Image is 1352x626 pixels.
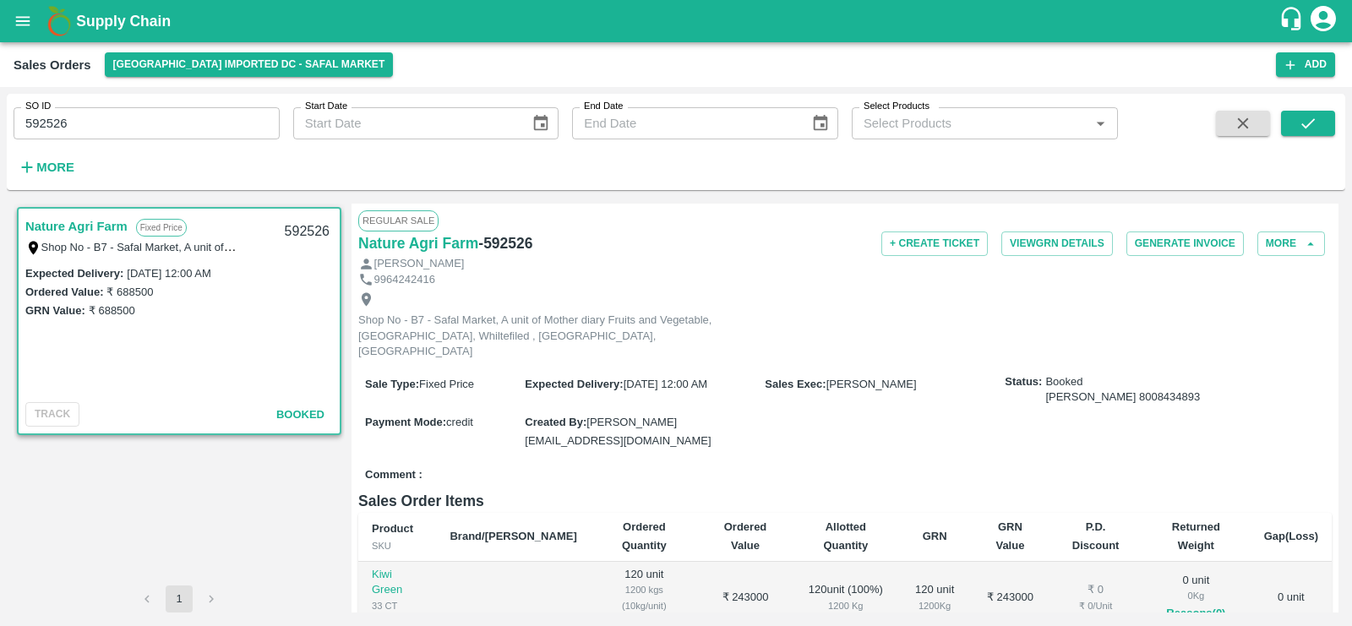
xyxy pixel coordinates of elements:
label: SO ID [25,100,51,113]
div: 1200 Kg [913,598,957,613]
span: Booked [276,408,324,421]
b: Brand/[PERSON_NAME] [450,530,576,542]
input: Start Date [293,107,518,139]
p: 9964242416 [374,272,435,288]
b: GRN Value [995,520,1024,552]
b: P.D. Discount [1072,520,1120,552]
img: logo [42,4,76,38]
label: Expected Delivery : [25,267,123,280]
p: Shop No - B7 - Safal Market, A unit of Mother diary Fruits and Vegetable, [GEOGRAPHIC_DATA], Whil... [358,313,739,360]
b: Ordered Value [724,520,767,552]
div: [PERSON_NAME] 8008434893 [1045,389,1200,406]
input: Select Products [857,112,1085,134]
p: Kiwi Green [372,567,422,598]
button: More [1257,231,1325,256]
b: Supply Chain [76,13,171,30]
div: 1200 Kg [806,598,886,613]
strong: More [36,161,74,174]
div: SKU [372,538,422,553]
div: ₹ 0 [1063,582,1128,598]
label: Created By : [525,416,586,428]
button: Generate Invoice [1126,231,1244,256]
label: Sales Exec : [765,378,826,390]
label: Status: [1005,374,1042,390]
div: Sales Orders [14,54,91,76]
b: GRN [923,530,947,542]
span: Booked [1045,374,1200,406]
input: Enter SO ID [14,107,280,139]
button: Choose date [525,107,557,139]
div: account of current user [1308,3,1338,39]
a: Nature Agri Farm [25,215,128,237]
div: 33 CT [372,598,422,613]
input: End Date [572,107,797,139]
p: [PERSON_NAME] [374,256,465,272]
label: Expected Delivery : [525,378,623,390]
button: Reasons(0) [1155,604,1237,623]
button: Select DC [105,52,394,77]
b: Allotted Quantity [823,520,868,552]
label: Ordered Value: [25,286,103,298]
label: Comment : [365,467,422,483]
h6: - 592526 [478,231,532,255]
div: 120 unit [913,582,957,613]
label: [DATE] 12:00 AM [127,267,210,280]
label: GRN Value: [25,304,85,317]
a: Nature Agri Farm [358,231,478,255]
span: credit [446,416,473,428]
b: Product [372,522,413,535]
span: Fixed Price [419,378,474,390]
button: open drawer [3,2,42,41]
button: Choose date [804,107,837,139]
a: Supply Chain [76,9,1278,33]
p: Fixed Price [136,219,187,237]
div: customer-support [1278,6,1308,36]
b: Gap(Loss) [1264,530,1318,542]
div: 120 unit ( 100 %) [806,582,886,613]
div: 0 Kg [1155,588,1237,603]
label: End Date [584,100,623,113]
span: [PERSON_NAME][EMAIL_ADDRESS][DOMAIN_NAME] [525,416,711,447]
button: page 1 [166,585,193,612]
label: ₹ 688500 [106,286,153,298]
label: Payment Mode : [365,416,446,428]
div: ₹ 0 / Unit [1063,598,1128,613]
b: Returned Weight [1172,520,1220,552]
span: Regular Sale [358,210,439,231]
span: [DATE] 12:00 AM [624,378,707,390]
button: More [14,153,79,182]
div: 592526 [275,212,340,252]
button: Open [1089,112,1111,134]
h6: Sales Order Items [358,489,1332,513]
label: Sale Type : [365,378,419,390]
nav: pagination navigation [131,585,227,612]
label: ₹ 688500 [89,304,135,317]
button: ViewGRN Details [1001,231,1113,256]
b: Ordered Quantity [622,520,667,552]
label: Shop No - B7 - Safal Market, A unit of Mother diary Fruits and Vegetable, [GEOGRAPHIC_DATA], Whil... [41,240,813,253]
span: [PERSON_NAME] [826,378,917,390]
button: Add [1276,52,1335,77]
label: Start Date [305,100,347,113]
label: Select Products [864,100,929,113]
div: 0 unit [1155,573,1237,623]
div: 1200 kgs (10kg/unit) [604,582,684,613]
button: + Create Ticket [881,231,988,256]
